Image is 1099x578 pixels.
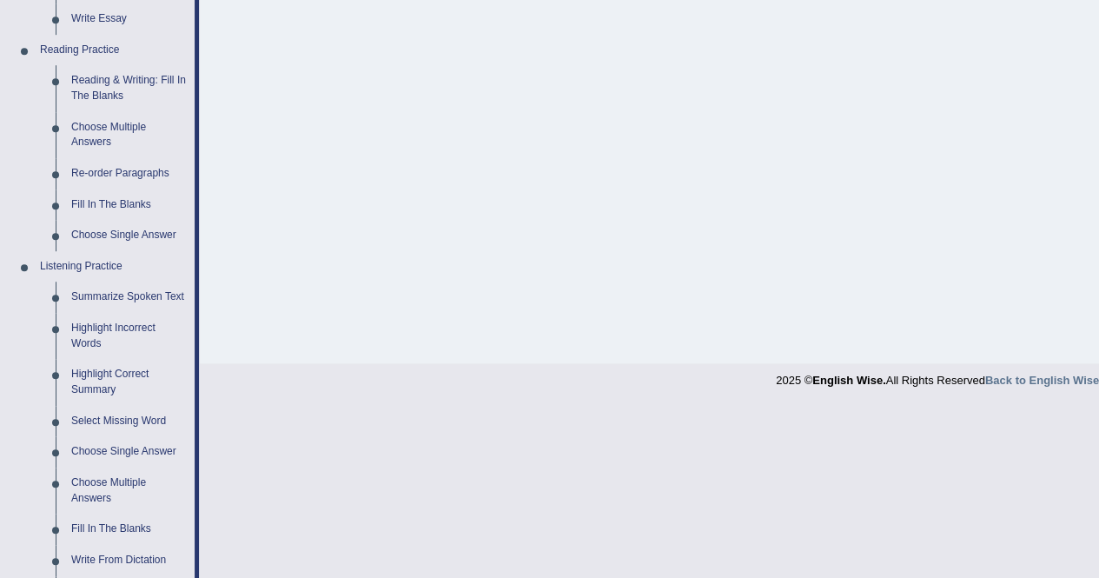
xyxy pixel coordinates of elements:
[985,374,1099,387] a: Back to English Wise
[63,220,195,251] a: Choose Single Answer
[63,189,195,221] a: Fill In The Blanks
[812,374,885,387] strong: English Wise.
[32,251,195,282] a: Listening Practice
[63,359,195,405] a: Highlight Correct Summary
[63,514,195,545] a: Fill In The Blanks
[63,158,195,189] a: Re-order Paragraphs
[63,406,195,437] a: Select Missing Word
[63,436,195,468] a: Choose Single Answer
[63,65,195,111] a: Reading & Writing: Fill In The Blanks
[63,545,195,576] a: Write From Dictation
[32,35,195,66] a: Reading Practice
[63,468,195,514] a: Choose Multiple Answers
[63,282,195,313] a: Summarize Spoken Text
[63,3,195,35] a: Write Essay
[63,112,195,158] a: Choose Multiple Answers
[63,313,195,359] a: Highlight Incorrect Words
[776,363,1099,389] div: 2025 © All Rights Reserved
